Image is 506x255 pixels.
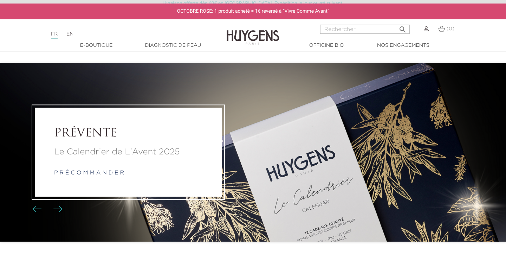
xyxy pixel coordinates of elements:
a: Nos engagements [368,42,438,49]
a: PRÉVENTE [54,127,202,140]
i:  [398,23,407,32]
a: E-Boutique [61,42,131,49]
a: Le Calendrier de L'Avent 2025 [54,146,202,158]
a: FR [51,32,58,39]
a: Officine Bio [291,42,362,49]
div: | [47,30,206,38]
a: Diagnostic de peau [138,42,208,49]
span: (0) [447,26,454,31]
a: p r é c o m m a n d e r [54,170,124,176]
input: Rechercher [320,25,410,34]
a: EN [66,32,73,37]
img: Huygens [227,19,279,46]
button:  [396,23,409,32]
div: Boutons du carrousel [35,204,58,215]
